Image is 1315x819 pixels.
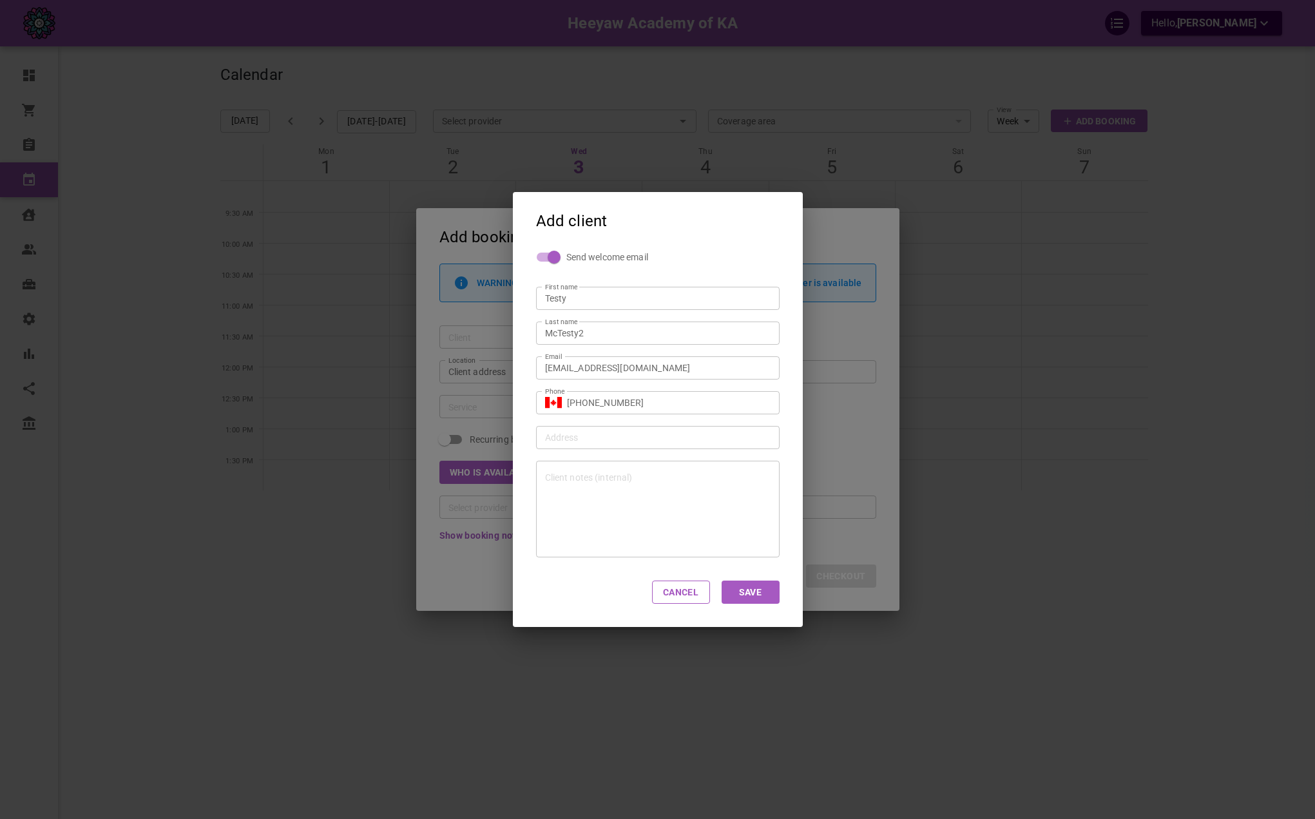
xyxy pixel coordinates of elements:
label: Email [545,352,562,361]
label: Last name [545,317,577,327]
button: Save [722,581,780,604]
input: Address [539,429,763,445]
h2: Add client [513,192,803,250]
label: Phone [545,387,565,396]
button: Cancel [652,581,710,604]
label: First name [545,282,577,292]
button: Select country [545,393,562,412]
span: Send welcome email [566,251,648,264]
